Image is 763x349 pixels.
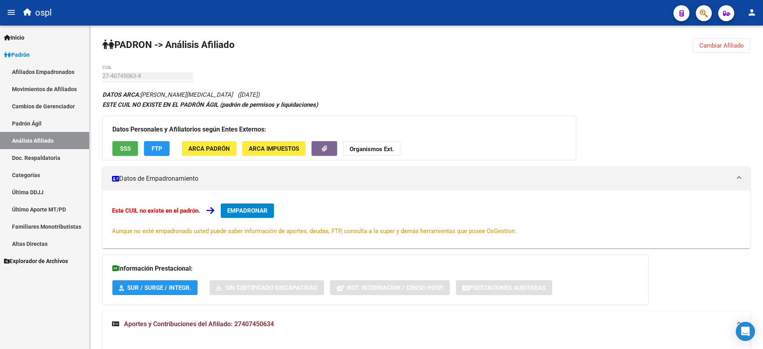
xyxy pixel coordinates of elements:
span: Inicio [4,33,24,42]
span: Aportes y Contribuciones del Afiliado: 27407450634 [124,320,274,328]
button: Sin Certificado Discapacidad [210,280,324,295]
span: EMPADRONAR [227,207,268,214]
strong: Este CUIL no existe en el padrón. [112,207,200,214]
span: ospl [35,4,52,22]
mat-expansion-panel-header: Datos de Empadronamiento [102,167,750,191]
mat-panel-title: Datos de Empadronamiento [112,174,731,183]
button: Organismos Ext. [343,141,400,156]
span: ([DATE]) [238,91,260,98]
span: FTP [152,145,162,152]
div: Open Intercom Messenger [736,322,755,341]
span: Aunque no esté empadronado usted puede saber información de aportes, deudas, FTP, consulta a la s... [112,227,516,235]
span: Cambiar Afiliado [699,42,744,49]
span: SUR / SURGE / INTEGR. [127,284,191,291]
button: Cambiar Afiliado [693,38,750,53]
button: SSS [112,141,138,156]
span: SSS [120,145,131,152]
span: Explorador de Archivos [4,257,68,265]
strong: ESTE CUIL NO EXISTE EN EL PADRÓN ÁGIL (padrón de permisos y liquidaciones) [102,101,318,108]
mat-icon: menu [6,8,16,17]
div: Datos de Empadronamiento [102,191,750,248]
button: ARCA Padrón [182,141,236,156]
button: Not. Internacion / Censo Hosp. [330,280,450,295]
strong: PADRON -> Análisis Afiliado [102,39,235,50]
span: ARCA Padrón [188,145,230,152]
strong: DATOS ARCA: [102,91,140,98]
button: FTP [144,141,170,156]
button: ARCA Impuestos [242,141,306,156]
button: EMPADRONAR [221,203,274,218]
strong: Organismos Ext. [350,146,394,153]
span: Prestaciones Auditadas [469,284,546,291]
mat-icon: person [747,8,757,17]
mat-expansion-panel-header: Aportes y Contribuciones del Afiliado: 27407450634 [102,311,750,337]
h3: Información Prestacional: [112,263,639,274]
span: Sin Certificado Discapacidad [225,284,318,291]
span: Not. Internacion / Censo Hosp. [347,284,443,291]
span: [PERSON_NAME][MEDICAL_DATA] [102,91,233,98]
button: SUR / SURGE / INTEGR. [112,280,198,295]
span: ARCA Impuestos [249,145,299,152]
button: Prestaciones Auditadas [456,280,552,295]
h3: Datos Personales y Afiliatorios según Entes Externos: [112,124,566,135]
span: Padrón [4,50,30,59]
